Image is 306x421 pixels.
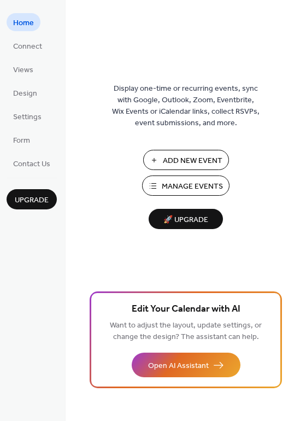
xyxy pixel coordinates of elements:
[13,135,30,147] span: Form
[13,88,37,100] span: Design
[13,17,34,29] span: Home
[162,181,223,192] span: Manage Events
[7,154,57,172] a: Contact Us
[13,112,42,123] span: Settings
[13,159,50,170] span: Contact Us
[7,189,57,209] button: Upgrade
[143,150,229,170] button: Add New Event
[13,65,33,76] span: Views
[110,318,262,344] span: Want to adjust the layout, update settings, or change the design? The assistant can help.
[7,13,40,31] a: Home
[155,213,216,227] span: 🚀 Upgrade
[7,107,48,125] a: Settings
[132,302,240,317] span: Edit Your Calendar with AI
[142,176,229,196] button: Manage Events
[13,41,42,52] span: Connect
[7,37,49,55] a: Connect
[15,195,49,206] span: Upgrade
[112,83,260,129] span: Display one-time or recurring events, sync with Google, Outlook, Zoom, Eventbrite, Wix Events or ...
[7,60,40,78] a: Views
[7,131,37,149] a: Form
[148,360,209,372] span: Open AI Assistant
[132,353,240,377] button: Open AI Assistant
[7,84,44,102] a: Design
[149,209,223,229] button: 🚀 Upgrade
[163,155,222,167] span: Add New Event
